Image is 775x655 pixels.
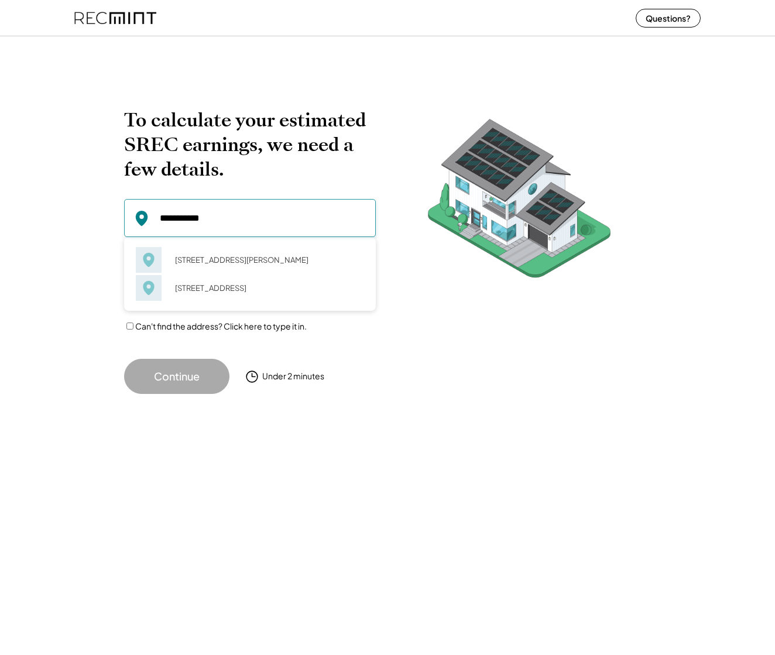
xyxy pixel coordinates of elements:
[636,9,701,28] button: Questions?
[124,108,376,181] h2: To calculate your estimated SREC earnings, we need a few details.
[167,280,364,296] div: [STREET_ADDRESS]
[124,359,229,394] button: Continue
[405,108,633,296] img: RecMintArtboard%207.png
[167,252,364,268] div: [STREET_ADDRESS][PERSON_NAME]
[262,371,324,382] div: Under 2 minutes
[74,2,156,33] img: recmint-logotype%403x%20%281%29.jpeg
[135,321,307,331] label: Can't find the address? Click here to type it in.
